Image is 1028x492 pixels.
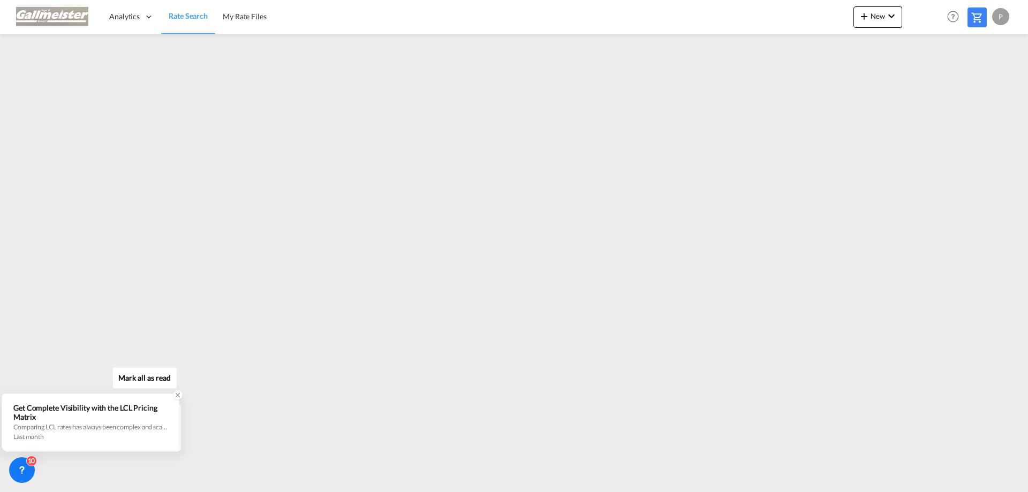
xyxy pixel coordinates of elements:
[992,8,1009,25] div: P
[223,12,267,21] span: My Rate Files
[944,7,967,27] div: Help
[169,11,208,20] span: Rate Search
[858,10,871,22] md-icon: icon-plus 400-fg
[858,12,898,20] span: New
[944,7,962,26] span: Help
[109,11,140,22] span: Analytics
[885,10,898,22] md-icon: icon-chevron-down
[16,5,88,29] img: 03265390ea0211efb7c18701be6bbe5d.png
[853,6,902,28] button: icon-plus 400-fgNewicon-chevron-down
